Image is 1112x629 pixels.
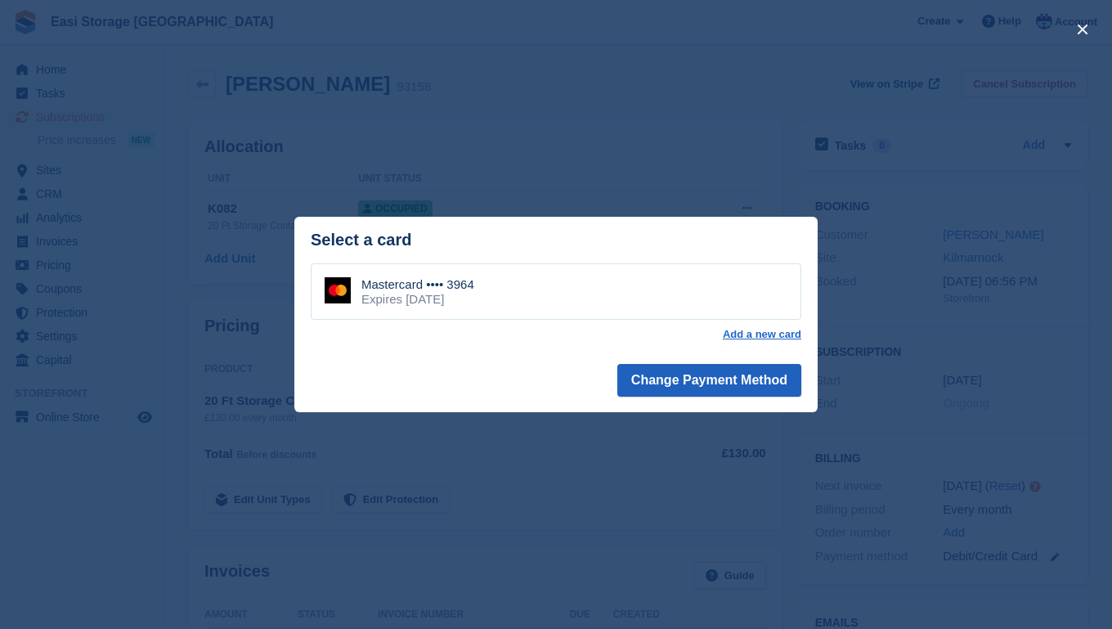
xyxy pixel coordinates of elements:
[723,328,801,341] a: Add a new card
[325,277,351,303] img: Mastercard Logo
[617,364,801,397] button: Change Payment Method
[361,277,474,292] div: Mastercard •••• 3964
[311,231,801,249] div: Select a card
[361,292,474,307] div: Expires [DATE]
[1069,16,1096,43] button: close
